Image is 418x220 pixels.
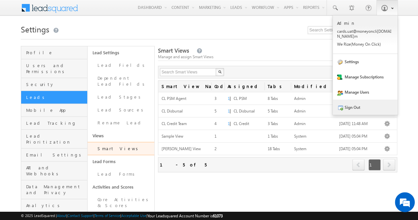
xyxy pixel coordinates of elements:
[339,134,367,139] span: [DATE] 05:04 PM
[333,16,398,54] a: Admin cards.uat@moneyoncli[DOMAIN_NAME]m We Rize(Money On Click)
[228,96,230,101] span: 1
[158,47,189,54] span: Smart Views
[339,121,368,126] span: [DATE] 11:48 AM
[234,109,255,113] span: CL Disbursal
[214,121,216,126] span: 4
[162,96,186,101] span: CL PSM Agent
[21,46,87,59] a: Profile
[147,213,223,218] span: Your Leadsquared Account Number is
[234,121,249,126] span: CL Credit
[368,159,381,170] span: 1
[21,180,87,199] a: Data Management and Privacy
[158,81,211,92] a: Smart View Name
[26,165,86,177] span: API and Webhooks
[160,161,207,168] div: 1 - 5 of 5
[333,84,398,100] a: Manage Users
[214,134,216,139] span: 1
[211,81,224,92] span: Code
[21,149,87,161] a: Email Settings
[218,70,221,73] img: Search
[268,134,278,139] span: 1 Tabs
[21,59,87,78] a: Users and Permissions
[162,146,201,151] span: [PERSON_NAME] View
[383,159,395,170] span: next
[21,91,87,104] a: Leads
[213,213,223,218] span: 61073
[214,96,216,101] span: 3
[339,146,367,151] span: [DATE] 05:04 PM
[383,160,395,170] a: next
[214,146,216,151] span: 2
[268,121,278,126] span: 3 Tabs
[88,181,154,193] a: Activities and Scores
[337,42,393,47] p: We Rize( Money On Click )
[294,134,306,139] span: System
[57,213,66,218] a: About
[162,134,183,139] span: Sample View
[88,168,154,181] a: Lead Forms
[88,193,154,212] a: Core Activities & Scores
[88,142,154,155] a: Smart Views
[26,107,86,113] span: Mobile App
[234,96,247,101] span: CL PSM
[158,54,397,60] div: Manage and assign Smart Views
[21,130,87,149] a: Lead Prioritization
[291,81,336,92] span: Modified By
[21,104,87,117] a: Mobile App
[294,96,306,101] span: Admin
[294,146,306,151] span: System
[26,94,86,100] span: Leads
[21,199,87,212] a: Analytics
[21,161,87,180] a: API and Webhooks
[337,20,393,26] p: Admin
[21,117,87,130] a: Lead Tracking
[121,213,146,218] a: Acceptable Use
[26,50,86,56] span: Profile
[88,46,154,59] a: Lead Settings
[224,81,264,92] span: Assigned Teams
[264,81,291,92] a: Tabs
[352,159,364,170] span: prev
[228,121,230,126] span: 1
[88,104,154,116] a: Lead Sources
[294,109,306,113] span: Admin
[88,59,154,72] a: Lead Fields
[230,108,234,113] span: |
[26,152,86,158] span: Email Settings
[26,120,86,126] span: Lead Tracking
[333,54,398,69] a: Settings
[268,96,278,101] span: 8 Tabs
[26,81,86,87] span: Security
[308,26,397,34] input: Search Settings
[21,213,223,219] span: © 2025 LeadSquared | | | | |
[26,184,86,196] span: Data Management and Privacy
[162,109,183,113] span: CL Disbursal
[228,109,230,113] span: 1
[26,202,86,208] span: Analytics
[21,24,49,34] span: Settings
[333,69,398,84] a: Manage Subscriptions
[88,155,154,168] a: Lead Forms
[26,133,86,145] span: Lead Prioritization
[88,91,154,104] a: Lead Stages
[268,109,278,113] span: 5 Tabs
[230,95,234,101] span: |
[67,213,94,218] a: Contact Support
[88,72,154,91] a: Dependent Lead Fields
[230,120,234,126] span: |
[21,78,87,91] a: Security
[88,116,154,129] a: Rename Lead
[352,160,365,170] a: prev
[26,63,86,74] span: Users and Permissions
[88,129,154,142] a: Views
[294,121,306,126] span: Admin
[214,109,216,113] span: 5
[162,121,187,126] span: CL Credit Team
[337,29,393,39] p: cards .uat@ money oncli [DOMAIN_NAME] m
[268,146,280,151] span: 18 Tabs
[333,100,398,115] a: Sign Out
[95,213,120,218] a: Terms of Service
